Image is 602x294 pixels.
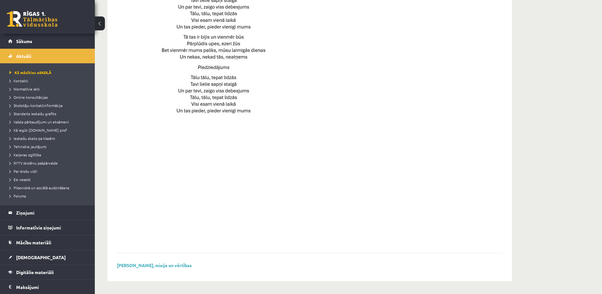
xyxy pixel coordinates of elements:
a: Tehniskie jautājumi [9,144,88,149]
a: R1TV skolēnu pašpārvalde [9,160,88,166]
legend: Ziņojumi [16,205,87,220]
span: Tehniskie jautājumi [9,144,46,149]
span: Digitālie materiāli [16,269,54,275]
a: Informatīvie ziņojumi [8,220,87,235]
span: Normatīvie akti [9,86,40,91]
a: Kontakti [9,78,88,84]
span: [DEMOGRAPHIC_DATA] [16,254,66,260]
span: Karjeras izglītība [9,152,41,157]
span: Standarta ieskaišu grafiks [9,111,56,116]
span: Skolotāju kontaktinformācija [9,103,63,108]
a: Mācību materiāli [8,235,87,250]
span: Aktuāli [16,53,31,59]
a: Normatīvie akti [9,86,88,92]
a: Kā mācīties eSKOLĀ [9,70,88,75]
a: Standarta ieskaišu grafiks [9,111,88,116]
span: Par drošu vidi! [9,169,37,174]
a: Valsts pārbaudījumi un eksāmeni [9,119,88,125]
a: Sākums [8,34,87,48]
span: Valsts pārbaudījumi un eksāmeni [9,119,69,124]
a: Ziņojumi [8,205,87,220]
span: Ieskaišu skaits pa klasēm [9,136,55,141]
a: Karjeras izglītība [9,152,88,158]
a: Kā iegūt [DOMAIN_NAME] prof [9,127,88,133]
span: R1TV skolēnu pašpārvalde [9,160,58,166]
span: Sākums [16,38,32,44]
a: [PERSON_NAME], misija un vērtības [117,262,192,268]
span: Kā iegūt [DOMAIN_NAME] prof [9,128,67,133]
a: Par drošu vidi! [9,168,88,174]
span: Pilsoniskā un sociālā audzināšana [9,185,69,190]
a: Aktuāli [8,49,87,63]
span: Kontakti [9,78,28,83]
a: Digitālie materiāli [8,265,87,279]
a: [DEMOGRAPHIC_DATA] [8,250,87,265]
span: Mācību materiāli [16,240,51,245]
a: Rīgas 1. Tālmācības vidusskola [7,11,58,27]
a: Ieskaišu skaits pa klasēm [9,135,88,141]
a: Forums [9,193,88,199]
legend: Informatīvie ziņojumi [16,220,87,235]
a: Esi vesels! [9,177,88,182]
a: Pilsoniskā un sociālā audzināšana [9,185,88,191]
span: Esi vesels! [9,177,31,182]
a: Online konsultācijas [9,94,88,100]
span: Forums [9,193,26,198]
a: Skolotāju kontaktinformācija [9,103,88,108]
span: Kā mācīties eSKOLĀ [9,70,52,75]
span: Online konsultācijas [9,95,48,100]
